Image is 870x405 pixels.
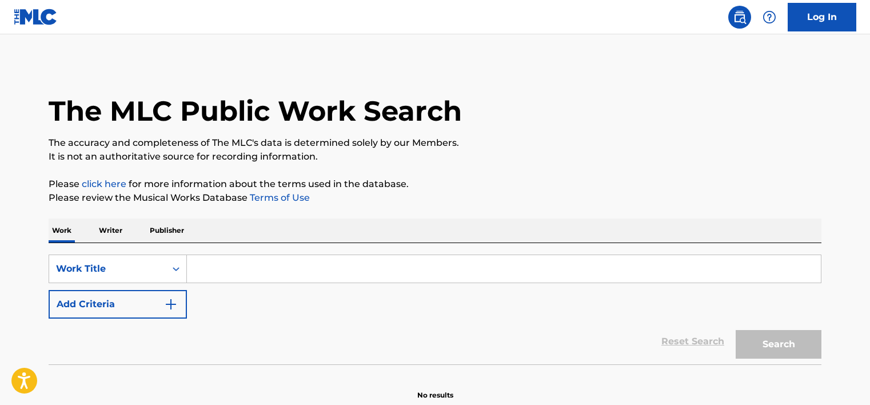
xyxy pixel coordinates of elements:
[49,219,75,243] p: Work
[95,219,126,243] p: Writer
[82,178,126,189] a: click here
[49,94,462,128] h1: The MLC Public Work Search
[49,255,821,364] form: Search Form
[763,10,776,24] img: help
[733,10,747,24] img: search
[49,136,821,150] p: The accuracy and completeness of The MLC's data is determined solely by our Members.
[788,3,856,31] a: Log In
[248,192,310,203] a: Terms of Use
[813,350,870,405] iframe: Chat Widget
[49,177,821,191] p: Please for more information about the terms used in the database.
[49,191,821,205] p: Please review the Musical Works Database
[164,297,178,311] img: 9d2ae6d4665cec9f34b9.svg
[49,290,187,319] button: Add Criteria
[728,6,751,29] a: Public Search
[56,262,159,276] div: Work Title
[49,150,821,164] p: It is not an authoritative source for recording information.
[146,219,187,243] p: Publisher
[758,6,781,29] div: Help
[417,376,453,400] p: No results
[14,9,58,25] img: MLC Logo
